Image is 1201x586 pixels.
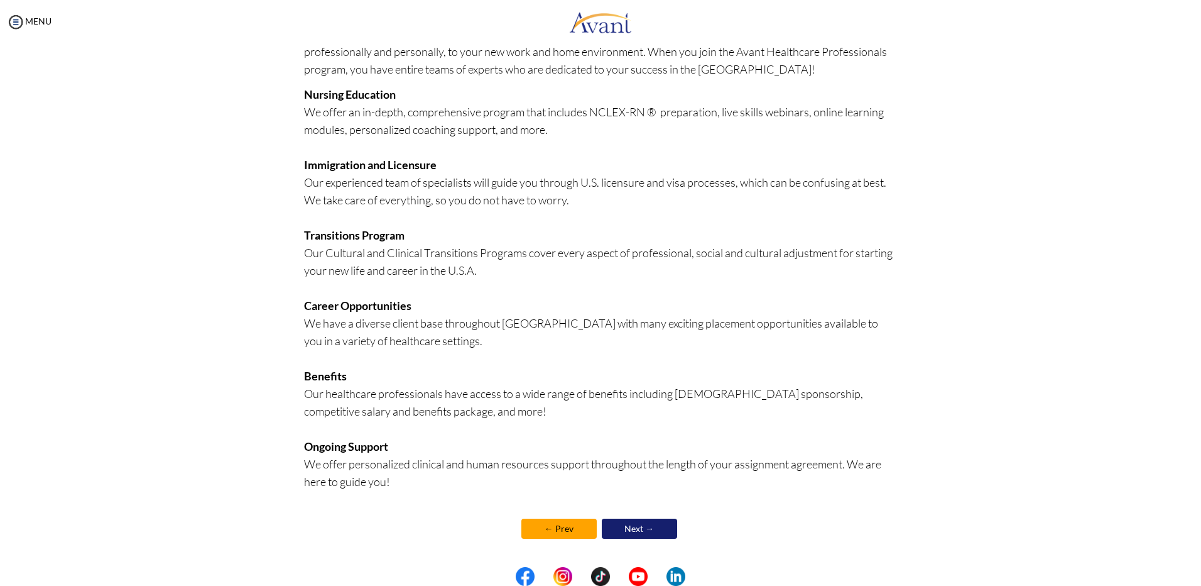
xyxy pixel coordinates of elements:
img: icon-menu.png [6,13,25,31]
p: We offer an in-depth, comprehensive program that includes NCLEX-RN ® preparation, live skills web... [304,86,898,508]
b: Transitions Program [304,228,405,242]
img: yt.png [629,567,648,586]
img: in.png [553,567,572,586]
img: blank.png [610,567,629,586]
a: MENU [6,16,52,26]
b: Ongoing Support [304,440,388,453]
img: fb.png [516,567,535,586]
b: Nursing Education [304,87,396,101]
a: Next → [602,519,677,539]
img: blank.png [572,567,591,586]
a: ← Prev [521,519,597,539]
img: blank.png [535,567,553,586]
img: logo.png [569,3,632,41]
img: tt.png [591,567,610,586]
img: blank.png [648,567,666,586]
img: li.png [666,567,685,586]
b: Immigration and Licensure [304,158,437,172]
b: Career Opportunities [304,299,411,312]
b: Benefits [304,369,347,383]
